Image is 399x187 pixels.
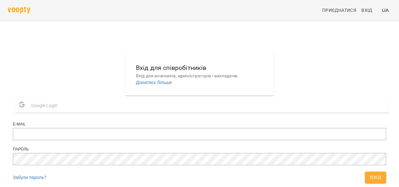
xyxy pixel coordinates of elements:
a: Дізнатись більше [136,80,172,85]
span: UA [382,7,389,13]
h6: Вхід для співробітників [136,63,263,73]
img: voopty.png [8,7,30,13]
a: Вхід [359,4,379,16]
span: Google Login [31,99,61,112]
span: Приєднатися [322,6,356,14]
button: UA [379,4,391,16]
a: Забули пароль? [13,175,46,180]
div: Пароль [13,147,386,152]
span: Вхід [370,174,381,181]
button: Вхід для співробітниківВхід для власників, адміністраторів і викладачів.Дізнатись більше [131,58,268,91]
button: Google Login [15,98,389,113]
button: Вхід [365,172,386,183]
span: Вхід [361,6,372,14]
a: Приєднатися [320,4,359,16]
p: Вхід для власників, адміністраторів і викладачів. [136,73,263,79]
div: E-mail [13,122,386,127]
